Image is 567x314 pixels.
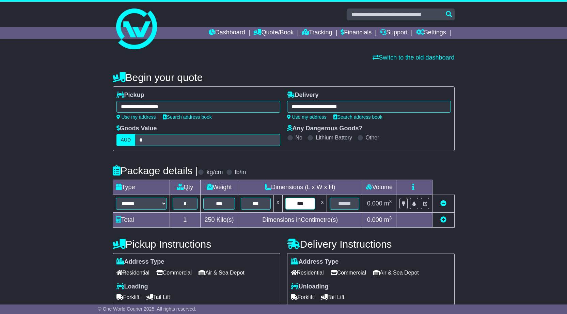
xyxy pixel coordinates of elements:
a: Add new item [440,216,446,223]
span: Air & Sea Depot [373,267,419,278]
a: Search address book [333,114,382,120]
h4: Begin your quote [113,72,455,83]
a: Quote/Book [253,27,294,39]
h4: Pickup Instructions [113,238,280,250]
label: AUD [116,134,136,146]
span: Commercial [156,267,192,278]
label: lb/in [235,169,246,176]
sup: 3 [389,199,392,204]
label: Pickup [116,92,144,99]
td: Dimensions (L x W x H) [238,180,362,195]
sup: 3 [389,215,392,220]
label: Goods Value [116,125,157,132]
a: Switch to the old dashboard [373,54,454,61]
td: Kilo(s) [201,213,238,228]
span: 0.000 [367,216,382,223]
label: No [296,134,302,141]
span: Residential [291,267,324,278]
label: Unloading [291,283,329,291]
td: Dimensions in Centimetre(s) [238,213,362,228]
td: Total [113,213,170,228]
a: Settings [416,27,446,39]
a: Remove this item [440,200,446,207]
h4: Package details | [113,165,198,176]
label: Any Dangerous Goods? [287,125,363,132]
td: x [318,195,327,213]
a: Tracking [302,27,332,39]
td: Volume [362,180,396,195]
span: Tail Lift [321,292,345,302]
span: Air & Sea Depot [199,267,245,278]
span: m [384,200,392,207]
span: © One World Courier 2025. All rights reserved. [98,306,196,312]
td: Weight [201,180,238,195]
a: Dashboard [209,27,245,39]
label: Address Type [291,258,339,266]
td: x [273,195,282,213]
label: kg/cm [206,169,223,176]
span: Forklift [116,292,140,302]
span: 250 [205,216,215,223]
h4: Delivery Instructions [287,238,455,250]
span: 0.000 [367,200,382,207]
label: Delivery [287,92,319,99]
a: Search address book [163,114,212,120]
span: m [384,216,392,223]
label: Loading [116,283,148,291]
a: Support [380,27,408,39]
td: Type [113,180,170,195]
a: Use my address [287,114,327,120]
label: Address Type [116,258,164,266]
span: Residential [116,267,149,278]
td: Qty [170,180,201,195]
label: Lithium Battery [316,134,352,141]
a: Financials [341,27,372,39]
span: Forklift [291,292,314,302]
td: 1 [170,213,201,228]
span: Tail Lift [146,292,170,302]
label: Other [366,134,379,141]
a: Use my address [116,114,156,120]
span: Commercial [331,267,366,278]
